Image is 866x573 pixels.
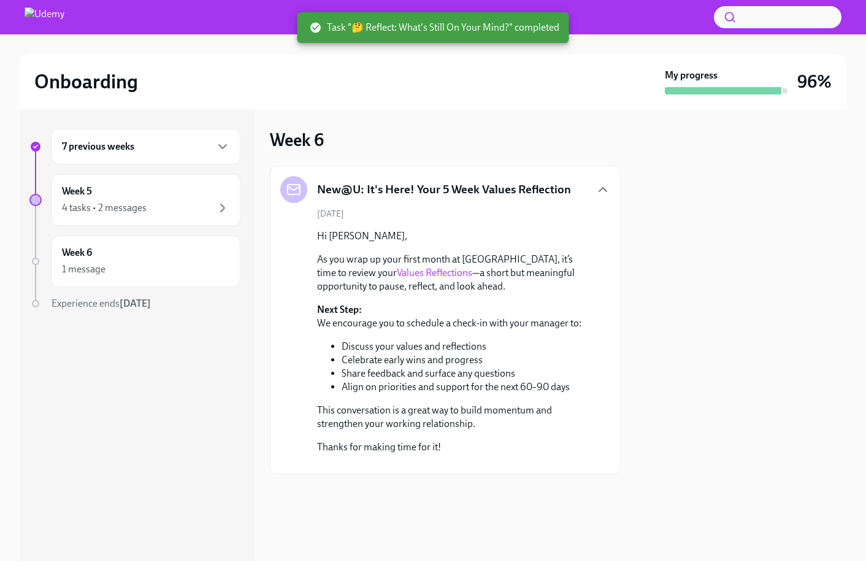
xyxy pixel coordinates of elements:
[34,69,138,94] h2: Onboarding
[310,21,559,34] span: Task "🤔 Reflect: What's Still On Your Mind?" completed
[317,440,591,454] p: Thanks for making time for it!
[62,263,105,276] div: 1 message
[270,129,324,151] h3: Week 6
[52,298,151,309] span: Experience ends
[397,267,472,279] a: Values Reflections
[342,353,591,367] li: Celebrate early wins and progress
[342,340,591,353] li: Discuss your values and reflections
[62,246,92,260] h6: Week 6
[665,69,718,82] strong: My progress
[120,298,151,309] strong: [DATE]
[342,380,591,394] li: Align on priorities and support for the next 60–90 days
[25,7,64,27] img: Udemy
[62,201,147,215] div: 4 tasks • 2 messages
[52,129,240,164] div: 7 previous weeks
[62,185,92,198] h6: Week 5
[317,253,591,293] p: As you wrap up your first month at [GEOGRAPHIC_DATA], it’s time to review your —a short but meani...
[317,229,591,243] p: Hi [PERSON_NAME],
[317,304,362,315] strong: Next Step:
[29,174,240,226] a: Week 54 tasks • 2 messages
[317,182,571,198] h5: New@U: It's Here! Your 5 Week Values Reflection
[62,140,134,153] h6: 7 previous weeks
[29,236,240,287] a: Week 61 message
[317,303,591,330] p: We encourage you to schedule a check-in with your manager to:
[797,71,832,93] h3: 96%
[317,208,344,220] span: [DATE]
[317,404,591,431] p: This conversation is a great way to build momentum and strengthen your working relationship.
[342,367,591,380] li: Share feedback and surface any questions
